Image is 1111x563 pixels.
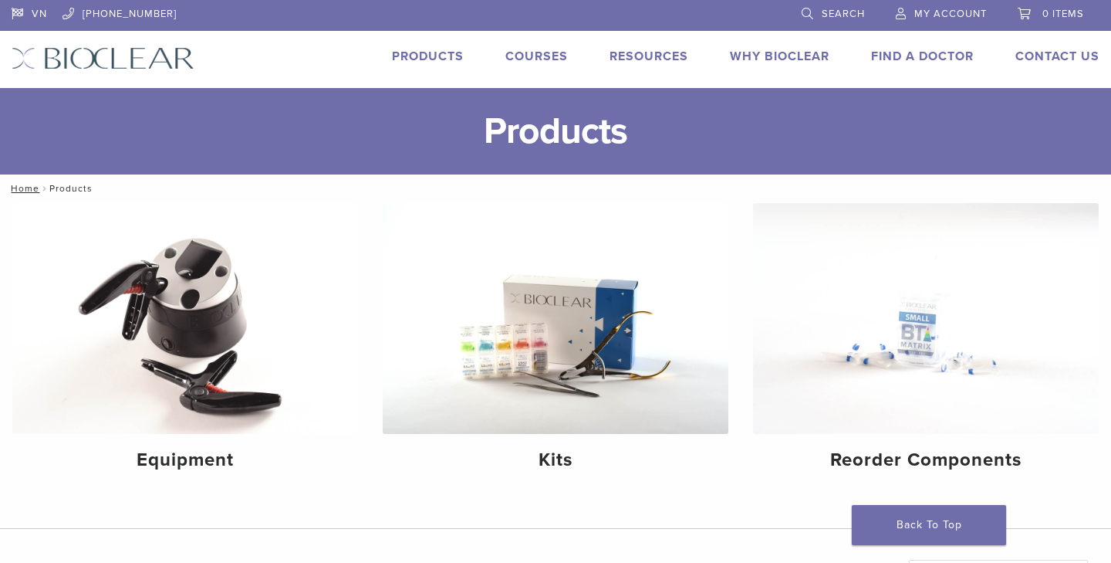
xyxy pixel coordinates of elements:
h4: Equipment [25,446,346,474]
img: Equipment [12,203,358,434]
img: Reorder Components [753,203,1099,434]
a: Contact Us [1015,49,1099,64]
a: Resources [610,49,688,64]
img: Bioclear [12,47,194,70]
span: Search [822,8,865,20]
a: Back To Top [852,505,1006,545]
img: Kits [383,203,728,434]
h4: Reorder Components [765,446,1086,474]
a: Courses [505,49,568,64]
span: My Account [914,8,987,20]
a: Products [392,49,464,64]
a: Equipment [12,203,358,484]
h4: Kits [395,446,716,474]
a: Why Bioclear [730,49,829,64]
a: Kits [383,203,728,484]
a: Find A Doctor [871,49,974,64]
a: Home [6,183,39,194]
span: / [39,185,49,192]
a: Reorder Components [753,203,1099,484]
span: 0 items [1042,8,1084,20]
